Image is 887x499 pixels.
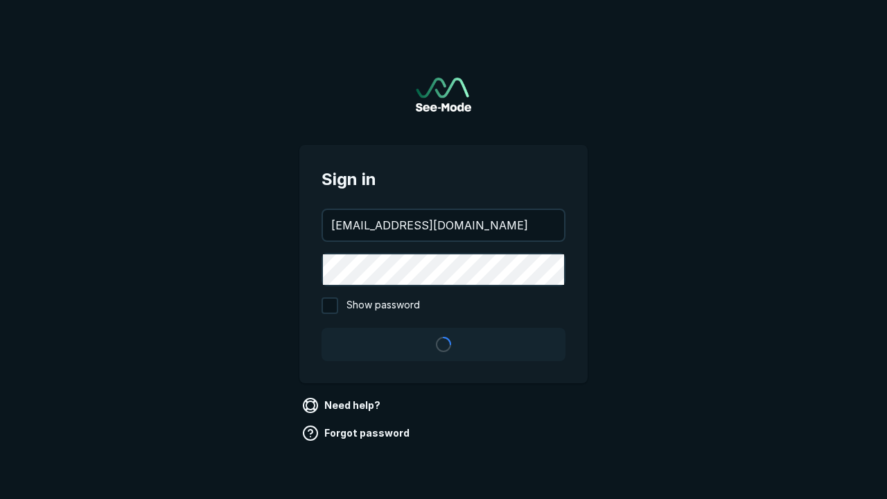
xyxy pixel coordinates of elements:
span: Sign in [322,167,565,192]
a: Forgot password [299,422,415,444]
a: Need help? [299,394,386,417]
img: See-Mode Logo [416,78,471,112]
input: your@email.com [323,210,564,240]
a: Go to sign in [416,78,471,112]
span: Show password [346,297,420,314]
